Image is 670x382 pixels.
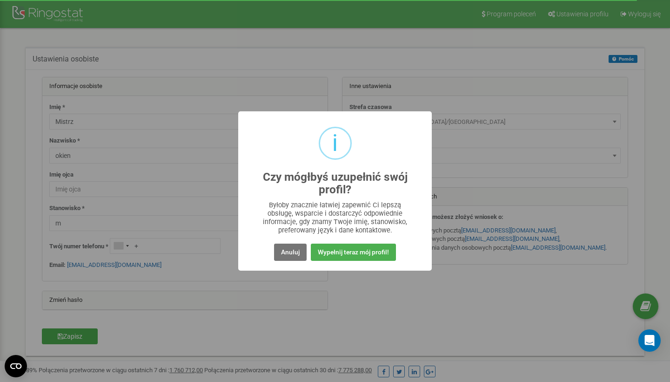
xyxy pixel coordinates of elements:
[274,244,307,261] button: Anuluj
[5,355,27,377] button: Open CMP widget
[257,171,414,196] h2: Czy mógłbyś uzupełnić swój profil?
[257,201,414,234] div: Byłoby znacznie łatwiej zapewnić Ci lepszą obsługę, wsparcie i dostarczyć odpowiednie informacje,...
[638,329,661,352] div: Open Intercom Messenger
[311,244,396,261] button: Wypełnij teraz mój profil!
[332,128,338,158] div: i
